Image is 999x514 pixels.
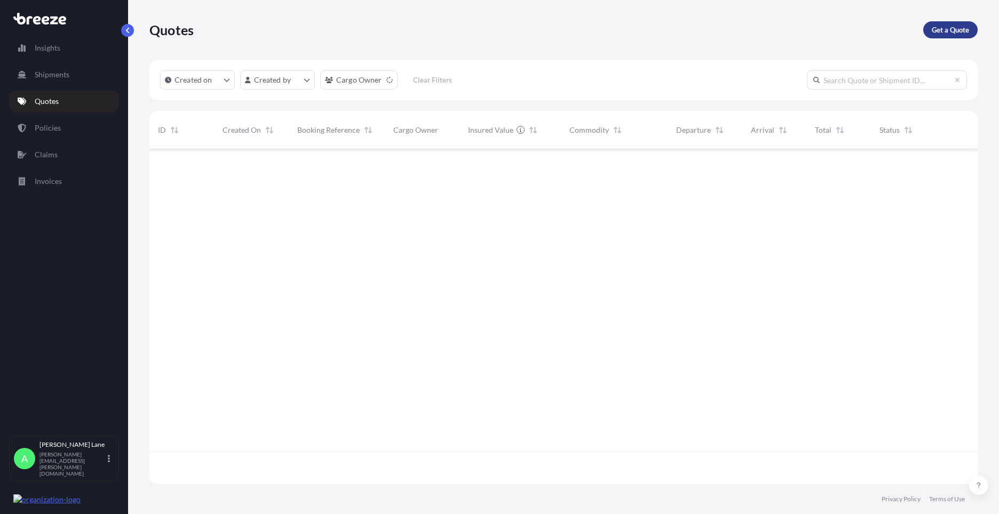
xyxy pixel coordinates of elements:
a: Insights [9,37,119,59]
button: createdOn Filter options [160,70,235,90]
span: Cargo Owner [393,125,438,135]
span: Total [815,125,831,135]
p: Quotes [149,21,194,38]
p: Created on [175,75,212,85]
p: [PERSON_NAME] Lane [39,440,106,449]
a: Claims [9,144,119,165]
button: Sort [362,124,375,136]
button: Sort [776,124,789,136]
span: Status [879,125,900,135]
span: ID [158,125,166,135]
a: Get a Quote [923,21,978,38]
button: Sort [611,124,624,136]
span: Commodity [569,125,609,135]
span: Departure [676,125,711,135]
p: [PERSON_NAME][EMAIL_ADDRESS][PERSON_NAME][DOMAIN_NAME] [39,451,106,477]
p: Invoices [35,176,62,187]
button: Sort [902,124,915,136]
span: A [21,453,28,464]
button: Sort [263,124,276,136]
button: Sort [168,124,181,136]
p: Claims [35,149,58,160]
p: Created by [254,75,291,85]
a: Quotes [9,91,119,112]
p: Clear Filters [413,75,452,85]
a: Policies [9,117,119,139]
button: Sort [834,124,846,136]
p: Shipments [35,69,69,80]
input: Search Quote or Shipment ID... [807,70,967,90]
a: Shipments [9,64,119,85]
a: Invoices [9,171,119,192]
button: Clear Filters [403,71,463,89]
p: Policies [35,123,61,133]
p: Quotes [35,96,59,107]
p: Cargo Owner [336,75,382,85]
span: Arrival [751,125,774,135]
span: Booking Reference [297,125,360,135]
p: Get a Quote [932,25,969,35]
button: Sort [713,124,726,136]
a: Privacy Policy [882,495,921,503]
img: organization-logo [13,494,81,505]
button: Sort [527,124,540,136]
span: Insured Value [468,125,513,135]
button: cargoOwner Filter options [320,70,398,90]
button: createdBy Filter options [240,70,315,90]
a: Terms of Use [929,495,965,503]
p: Insights [35,43,60,53]
span: Created On [223,125,261,135]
